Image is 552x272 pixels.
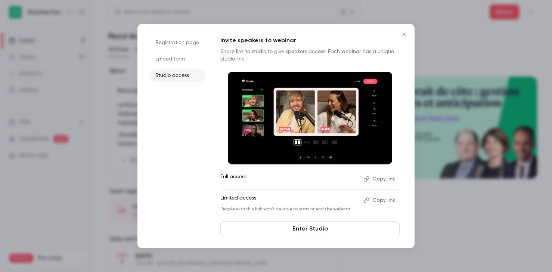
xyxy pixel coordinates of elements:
p: People with this link won't be able to start or end the webinar [220,206,357,212]
button: Copy link [360,194,400,206]
button: Copy link [360,173,400,185]
p: Limited access [220,194,357,206]
button: Close [397,27,412,42]
p: Share link to studio to give speakers access. Each webinar has a unique studio link. [220,48,400,63]
li: Studio access [149,69,205,82]
a: Enter Studio [220,221,400,236]
img: Invite speakers to webinar [228,72,392,164]
p: Invite speakers to webinar [220,36,400,45]
p: Full access [220,173,357,185]
li: Registration page [149,36,205,49]
li: Embed form [149,52,205,66]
